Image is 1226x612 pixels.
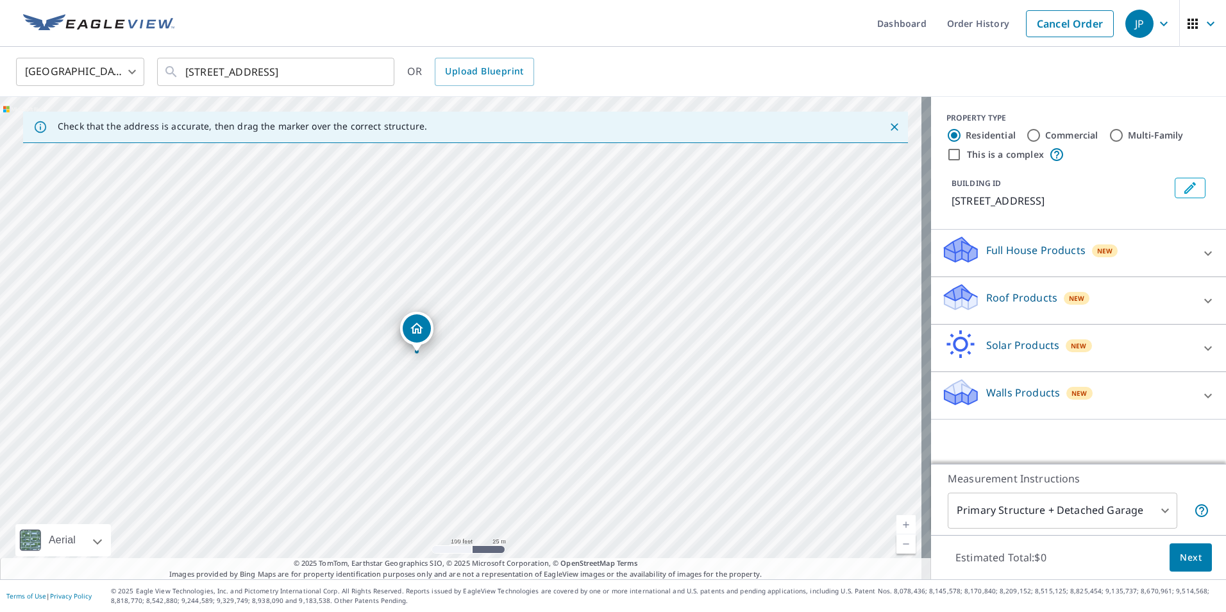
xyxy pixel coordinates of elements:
div: Full House ProductsNew [941,235,1216,271]
p: BUILDING ID [952,178,1001,189]
div: OR [407,58,534,86]
p: Check that the address is accurate, then drag the marker over the correct structure. [58,121,427,132]
p: | [6,592,92,600]
label: Commercial [1045,129,1098,142]
span: © 2025 TomTom, Earthstar Geographics SIO, © 2025 Microsoft Corporation, © [294,558,638,569]
div: Aerial [45,524,80,556]
label: This is a complex [967,148,1044,161]
label: Residential [966,129,1016,142]
button: Edit building 1 [1175,178,1205,198]
a: Cancel Order [1026,10,1114,37]
div: JP [1125,10,1154,38]
span: New [1097,246,1113,256]
div: Walls ProductsNew [941,377,1216,414]
button: Next [1170,543,1212,572]
span: Upload Blueprint [445,64,523,80]
a: OpenStreetMap [560,558,614,568]
a: Terms [617,558,638,568]
a: Upload Blueprint [435,58,533,86]
p: [STREET_ADDRESS] [952,193,1170,208]
img: EV Logo [23,14,174,33]
p: Measurement Instructions [948,471,1209,486]
a: Current Level 18, Zoom Out [896,534,916,554]
span: Your report will include the primary structure and a detached garage if one exists. [1194,503,1209,518]
button: Close [886,119,903,135]
span: New [1071,388,1087,398]
p: Solar Products [986,337,1059,353]
div: Dropped pin, building 1, Residential property, 10240 Garners Ferry Rd Eastover, SC 29044 [400,312,433,352]
a: Current Level 18, Zoom In [896,515,916,534]
div: Roof ProductsNew [941,282,1216,319]
p: Walls Products [986,385,1060,400]
span: New [1069,293,1085,303]
p: Full House Products [986,242,1086,258]
a: Terms of Use [6,591,46,600]
span: New [1071,341,1087,351]
div: Solar ProductsNew [941,330,1216,366]
div: PROPERTY TYPE [946,112,1211,124]
span: Next [1180,550,1202,566]
div: Primary Structure + Detached Garage [948,493,1177,529]
a: Privacy Policy [50,591,92,600]
p: Estimated Total: $0 [945,543,1057,572]
p: Roof Products [986,290,1057,305]
div: [GEOGRAPHIC_DATA] [16,54,144,90]
div: Aerial [15,524,111,556]
p: © 2025 Eagle View Technologies, Inc. and Pictometry International Corp. All Rights Reserved. Repo... [111,586,1220,606]
label: Multi-Family [1128,129,1184,142]
input: Search by address or latitude-longitude [185,54,368,90]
